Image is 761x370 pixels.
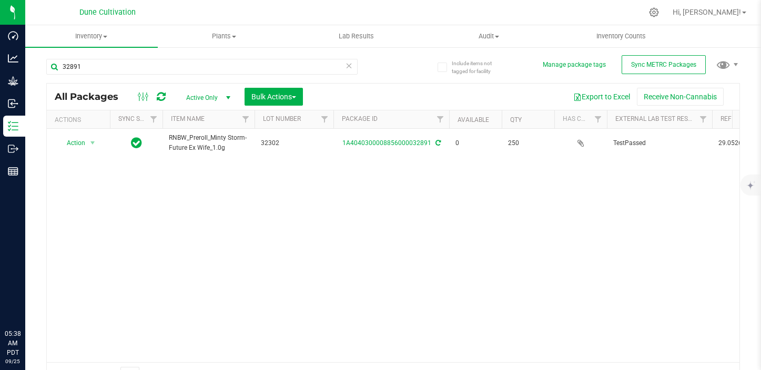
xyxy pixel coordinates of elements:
[5,357,21,365] p: 09/25
[8,53,18,64] inline-svg: Analytics
[25,25,158,47] a: Inventory
[566,88,637,106] button: Export to Excel
[237,110,255,128] a: Filter
[554,110,607,129] th: Has COA
[342,115,378,122] a: Package ID
[458,116,489,124] a: Available
[342,139,431,147] a: 1A4040300008856000032891
[11,286,42,317] iframe: Resource center
[8,30,18,41] inline-svg: Dashboard
[290,25,423,47] a: Lab Results
[582,32,660,41] span: Inventory Counts
[647,7,661,17] div: Manage settings
[245,88,303,106] button: Bulk Actions
[423,32,554,41] span: Audit
[590,110,607,128] a: Filter
[615,115,698,122] a: External Lab Test Result
[55,116,106,124] div: Actions
[631,61,696,68] span: Sync METRC Packages
[57,136,86,150] span: Action
[8,76,18,86] inline-svg: Grow
[46,59,358,75] input: Search Package ID, Item Name, SKU, Lot or Part Number...
[422,25,555,47] a: Audit
[508,138,548,148] span: 250
[543,60,606,69] button: Manage package tags
[637,88,724,106] button: Receive Non-Cannabis
[613,138,706,148] span: TestPassed
[263,115,301,122] a: Lot Number
[622,55,706,74] button: Sync METRC Packages
[86,136,99,150] span: select
[324,32,388,41] span: Lab Results
[251,92,296,101] span: Bulk Actions
[510,116,522,124] a: Qty
[673,8,741,16] span: Hi, [PERSON_NAME]!
[8,121,18,131] inline-svg: Inventory
[118,115,159,122] a: Sync Status
[316,110,333,128] a: Filter
[8,143,18,154] inline-svg: Outbound
[171,115,205,122] a: Item Name
[452,59,504,75] span: Include items not tagged for facility
[5,329,21,357] p: 05:38 AM PDT
[25,32,158,41] span: Inventory
[55,91,129,102] span: All Packages
[695,110,712,128] a: Filter
[169,133,248,153] span: RNBW_Preroll_Minty Storm-Future Ex Wife_1.0g
[158,25,290,47] a: Plants
[261,138,327,148] span: 32302
[455,138,495,148] span: 0
[432,110,449,128] a: Filter
[158,32,290,41] span: Plants
[79,8,136,17] span: Dune Cultivation
[8,166,18,177] inline-svg: Reports
[555,25,687,47] a: Inventory Counts
[8,98,18,109] inline-svg: Inbound
[346,59,353,73] span: Clear
[131,136,142,150] span: In Sync
[434,139,441,147] span: Sync from Compliance System
[145,110,163,128] a: Filter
